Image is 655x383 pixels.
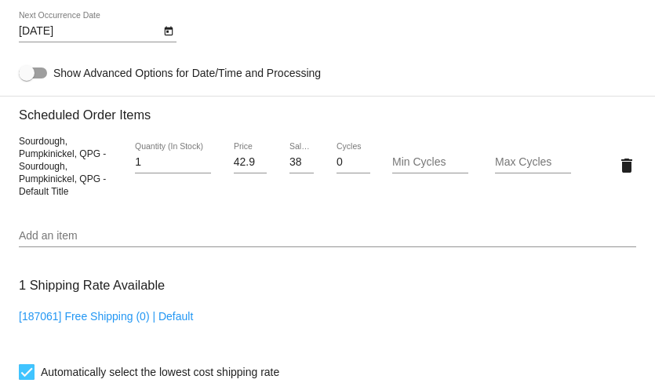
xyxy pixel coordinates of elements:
[53,65,321,81] span: Show Advanced Options for Date/Time and Processing
[392,156,468,169] input: Min Cycles
[234,156,267,169] input: Price
[19,136,106,197] span: Sourdough, Pumpkinickel, QPG - Sourdough, Pumpkinickel, QPG - Default Title
[19,25,160,38] input: Next Occurrence Date
[495,156,571,169] input: Max Cycles
[19,310,193,323] a: [187061] Free Shipping (0) | Default
[617,156,636,175] mat-icon: delete
[160,22,176,38] button: Open calendar
[19,230,636,243] input: Add an item
[19,96,636,122] h3: Scheduled Order Items
[19,268,165,302] h3: 1 Shipping Rate Available
[289,156,314,169] input: Sale Price
[41,363,279,381] span: Automatically select the lowest cost shipping rate
[337,156,370,169] input: Cycles
[135,156,211,169] input: Quantity (In Stock)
